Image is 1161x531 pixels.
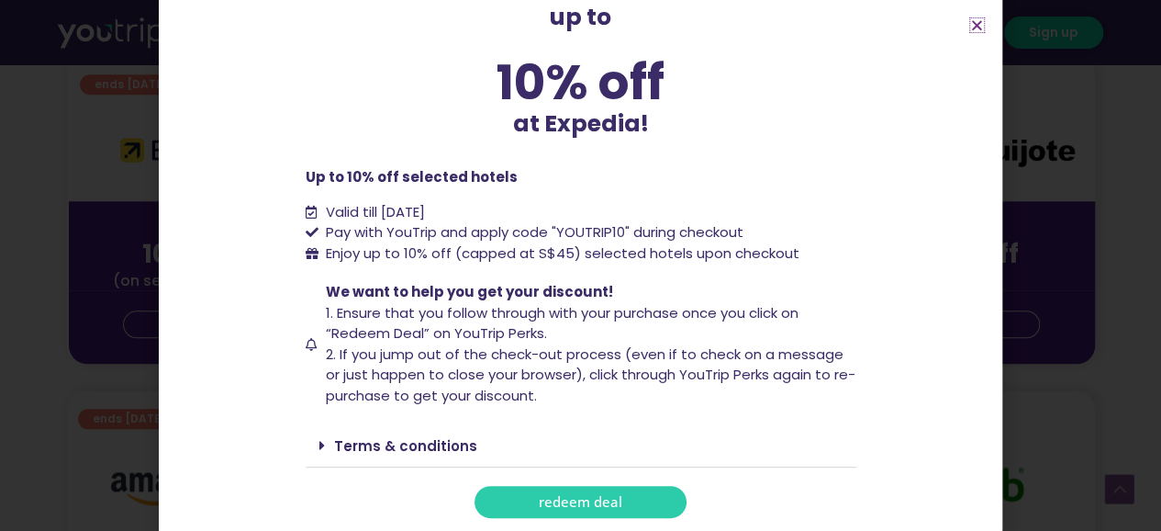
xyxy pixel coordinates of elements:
a: Close [970,18,984,32]
a: redeem deal [474,486,687,518]
span: Valid till [DATE] [326,202,425,221]
div: 10% off [306,58,856,107]
span: redeem deal [539,495,622,509]
span: 1. Ensure that you follow through with your purchase once you click on “Redeem Deal” on YouTrip P... [326,303,798,344]
span: We want to help you get your discount! [326,282,613,301]
p: at Expedia! [306,107,856,141]
span: Enjoy up to 10% off (capped at S$45) selected hotels upon checkout [321,243,799,265]
span: Pay with YouTrip and apply code "YOUTRIP10" during checkout [321,222,743,243]
span: 2. If you jump out of the check-out process (even if to check on a message or just happen to clos... [326,345,855,405]
div: Terms & conditions [306,424,856,468]
a: Terms & conditions [334,436,477,456]
p: Up to 10% off selected hotels [306,167,856,188]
